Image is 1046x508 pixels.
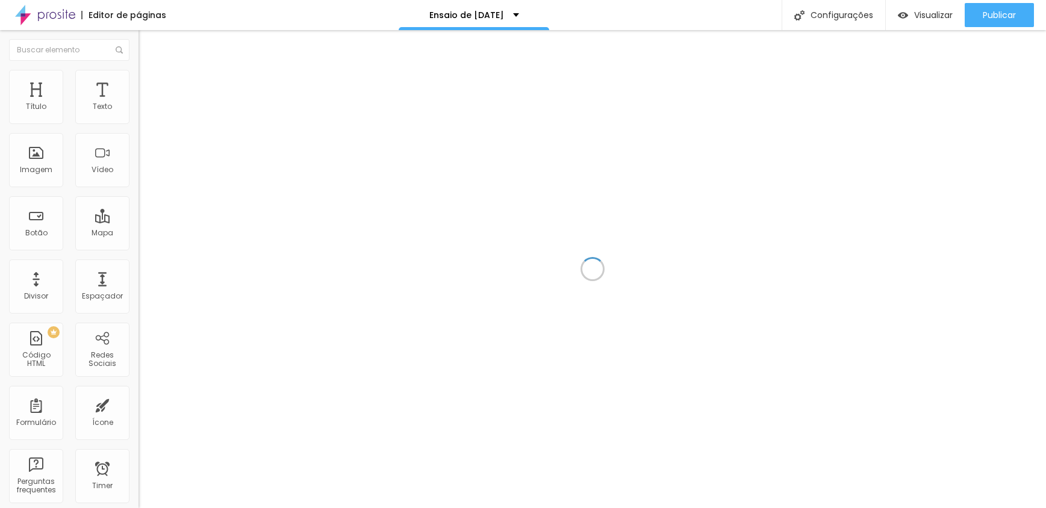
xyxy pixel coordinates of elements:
div: Ícone [92,418,113,427]
div: Código HTML [12,351,60,368]
div: Texto [93,102,112,111]
button: Publicar [965,3,1034,27]
button: Visualizar [886,3,965,27]
div: Espaçador [82,292,123,300]
div: Formulário [16,418,56,427]
div: Título [26,102,46,111]
div: Mapa [92,229,113,237]
input: Buscar elemento [9,39,129,61]
div: Editor de páginas [81,11,166,19]
span: Visualizar [914,10,953,20]
div: Imagem [20,166,52,174]
div: Botão [25,229,48,237]
div: Vídeo [92,166,113,174]
div: Timer [92,482,113,490]
div: Divisor [24,292,48,300]
p: Ensaio de [DATE] [429,11,504,19]
img: Icone [794,10,805,20]
div: Perguntas frequentes [12,477,60,495]
img: view-1.svg [898,10,908,20]
span: Publicar [983,10,1016,20]
div: Redes Sociais [78,351,126,368]
img: Icone [116,46,123,54]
